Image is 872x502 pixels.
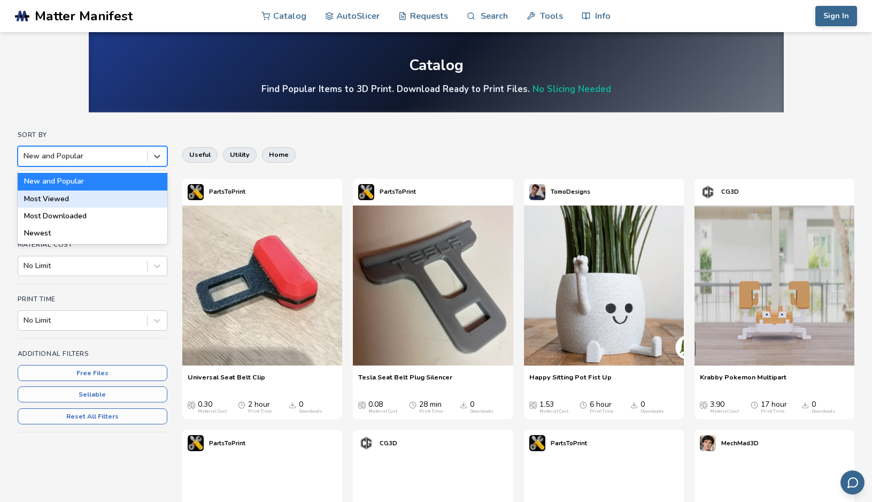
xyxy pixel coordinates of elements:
input: New and PopularNew and PopularMost ViewedMost DownloadedNewest [24,152,26,161]
div: Material Cost [368,409,397,414]
span: Downloads [460,400,467,409]
span: Average Cost [358,400,366,409]
div: Material Cost [710,409,739,414]
span: Downloads [289,400,296,409]
img: PartsToPrint's profile [188,184,204,200]
a: Happy Sitting Pot Fist Up [529,373,612,389]
h4: Material Cost [18,241,167,248]
a: Krabby Pokemon Multipart [700,373,786,389]
img: CG3D's profile [700,184,716,200]
button: Send feedback via email [840,470,865,495]
p: PartsToPrint [209,186,245,197]
div: 0 [299,400,322,414]
p: PartsToPrint [551,438,587,449]
span: Downloads [630,400,638,409]
div: 3.90 [710,400,739,414]
a: PartsToPrint's profilePartsToPrint [182,179,251,206]
div: Catalog [409,57,464,74]
div: Downloads [470,409,493,414]
span: Average Print Time [409,400,416,409]
input: No Limit [24,262,26,270]
div: Downloads [299,409,322,414]
div: Newest [18,225,167,242]
div: 17 hour [761,400,787,414]
div: Material Cost [198,409,227,414]
div: 0 [812,400,835,414]
p: MechMad3D [721,438,759,449]
div: New and Popular [18,173,167,190]
img: CG3D's profile [358,435,374,451]
div: Downloads [641,409,664,414]
button: utility [223,147,257,162]
p: PartsToPrint [380,186,416,197]
button: Reset All Filters [18,408,167,424]
h4: Find Popular Items to 3D Print. Download Ready to Print Files. [261,83,611,95]
img: PartsToPrint's profile [358,184,374,200]
a: Tesla Seat Belt Plug Silencer [358,373,452,389]
div: 0.30 [198,400,227,414]
span: Average Print Time [238,400,245,409]
div: Print Time [248,409,272,414]
div: Print Time [590,409,613,414]
a: TomoDesigns's profileTomoDesigns [524,179,596,206]
span: Average Cost [700,400,707,409]
p: CG3D [380,438,397,449]
button: home [262,147,296,162]
p: PartsToPrint [209,438,245,449]
div: 6 hour [590,400,613,414]
a: Universal Seat Belt Clip [188,373,265,389]
img: MechMad3D's profile [700,435,716,451]
a: PartsToPrint's profilePartsToPrint [524,430,592,457]
p: CG3D [721,186,739,197]
div: 2 hour [248,400,272,414]
span: Average Cost [188,400,195,409]
div: 28 min [419,400,443,414]
img: PartsToPrint's profile [529,435,545,451]
button: Free Files [18,365,167,381]
a: No Slicing Needed [533,83,611,95]
span: Downloads [801,400,809,409]
span: Average Cost [529,400,537,409]
a: PartsToPrint's profilePartsToPrint [182,430,251,457]
h4: Print Time [18,295,167,303]
button: Sign In [815,6,857,26]
span: Average Print Time [751,400,758,409]
button: useful [182,147,218,162]
input: No Limit [24,316,26,325]
div: 0 [470,400,493,414]
h4: Sort By [18,131,167,139]
a: CG3D's profileCG3D [353,430,403,457]
button: Sellable [18,386,167,402]
span: Average Print Time [580,400,587,409]
div: Downloads [812,409,835,414]
a: PartsToPrint's profilePartsToPrint [353,179,421,206]
a: MechMad3D's profileMechMad3D [694,430,764,457]
div: Print Time [761,409,784,414]
div: 0 [641,400,664,414]
div: Most Downloaded [18,208,167,225]
div: Print Time [419,409,443,414]
div: Material Cost [539,409,568,414]
div: 1.53 [539,400,568,414]
img: PartsToPrint's profile [188,435,204,451]
span: Matter Manifest [35,9,133,24]
p: TomoDesigns [551,186,590,197]
img: TomoDesigns's profile [529,184,545,200]
div: Most Viewed [18,191,167,208]
h4: Additional Filters [18,350,167,358]
div: 0.08 [368,400,397,414]
a: CG3D's profileCG3D [694,179,744,206]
